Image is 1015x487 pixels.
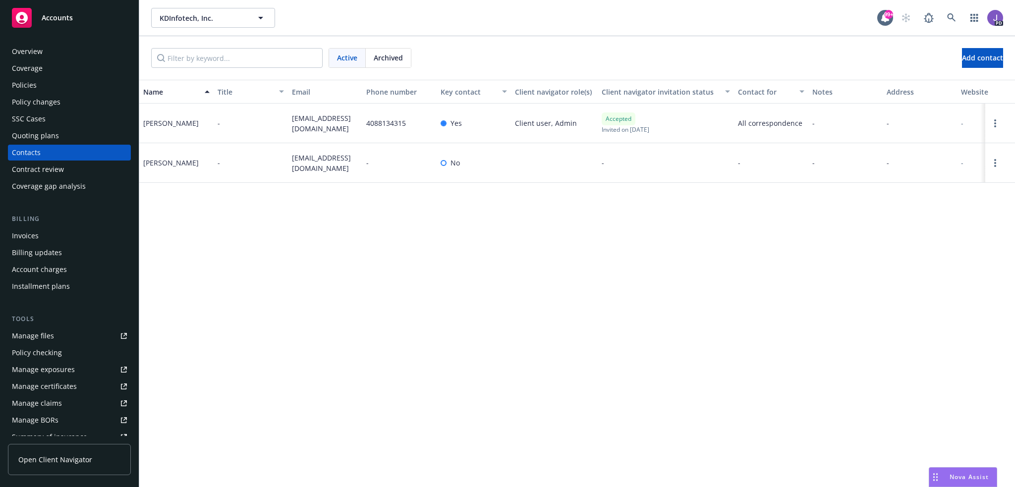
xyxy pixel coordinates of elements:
a: Installment plans [8,278,131,294]
a: Overview [8,44,131,59]
div: Quoting plans [12,128,59,144]
a: Open options [989,117,1001,129]
a: Account charges [8,262,131,277]
span: Nova Assist [950,473,989,481]
a: Open options [989,157,1001,169]
button: Client navigator role(s) [511,80,598,104]
div: Client navigator invitation status [602,87,719,97]
span: All correspondence [738,118,804,128]
div: Email [292,87,358,97]
a: Coverage gap analysis [8,178,131,194]
div: Coverage [12,60,43,76]
a: Report a Bug [919,8,939,28]
button: Add contact [962,48,1003,68]
span: - [218,158,220,168]
a: Billing updates [8,245,131,261]
a: Accounts [8,4,131,32]
span: Accounts [42,14,73,22]
div: Contacts [12,145,41,161]
a: Quoting plans [8,128,131,144]
div: Summary of insurance [12,429,87,445]
button: Phone number [362,80,437,104]
div: Manage files [12,328,54,344]
a: Manage certificates [8,379,131,394]
div: [PERSON_NAME] [143,158,199,168]
a: Manage claims [8,395,131,411]
span: Active [337,53,357,63]
div: Billing updates [12,245,62,261]
button: KDInfotech, Inc. [151,8,275,28]
div: Title [218,87,273,97]
span: KDInfotech, Inc. [160,13,245,23]
a: Search [942,8,961,28]
span: Open Client Navigator [18,454,92,465]
div: Billing [8,214,131,224]
div: Address [887,87,953,97]
div: Invoices [12,228,39,244]
div: Policies [12,77,37,93]
div: Manage exposures [12,362,75,378]
a: Manage exposures [8,362,131,378]
button: Contact for [734,80,808,104]
div: Notes [812,87,879,97]
a: Invoices [8,228,131,244]
span: Invited on [DATE] [602,125,649,134]
a: Start snowing [896,8,916,28]
div: Tools [8,314,131,324]
div: Coverage gap analysis [12,178,86,194]
span: No [451,158,460,168]
div: Phone number [366,87,433,97]
span: Yes [451,118,462,128]
button: Notes [808,80,883,104]
span: [EMAIL_ADDRESS][DOMAIN_NAME] [292,153,358,173]
div: SSC Cases [12,111,46,127]
button: Client navigator invitation status [598,80,734,104]
a: Policies [8,77,131,93]
span: [EMAIL_ADDRESS][DOMAIN_NAME] [292,113,358,134]
a: Contacts [8,145,131,161]
div: Manage BORs [12,412,58,428]
div: Overview [12,44,43,59]
div: Contact for [738,87,793,97]
span: Client user, Admin [515,118,577,128]
button: Key contact [437,80,511,104]
div: Manage claims [12,395,62,411]
div: Policy checking [12,345,62,361]
span: Add contact [962,53,1003,62]
div: Client navigator role(s) [515,87,594,97]
span: Accepted [606,114,631,123]
span: - [812,118,815,128]
input: Filter by keyword... [151,48,323,68]
div: Account charges [12,262,67,277]
button: Title [214,80,288,104]
div: Policy changes [12,94,60,110]
a: Switch app [964,8,984,28]
div: Drag to move [929,468,942,487]
button: Nova Assist [929,467,997,487]
div: Key contact [441,87,496,97]
img: photo [987,10,1003,26]
span: - [887,158,889,168]
span: - [812,158,815,168]
div: [PERSON_NAME] [143,118,199,128]
a: Summary of insurance [8,429,131,445]
span: 4088134315 [366,118,406,128]
span: - [366,158,369,168]
div: Name [143,87,199,97]
button: Name [139,80,214,104]
span: Archived [374,53,403,63]
div: Manage certificates [12,379,77,394]
span: - [602,158,604,168]
span: - [887,118,889,128]
a: SSC Cases [8,111,131,127]
span: - [738,158,740,168]
a: Policy changes [8,94,131,110]
div: Contract review [12,162,64,177]
button: Email [288,80,362,104]
a: Manage files [8,328,131,344]
span: - [218,118,220,128]
div: Installment plans [12,278,70,294]
div: - [961,118,963,128]
div: - [961,158,963,168]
